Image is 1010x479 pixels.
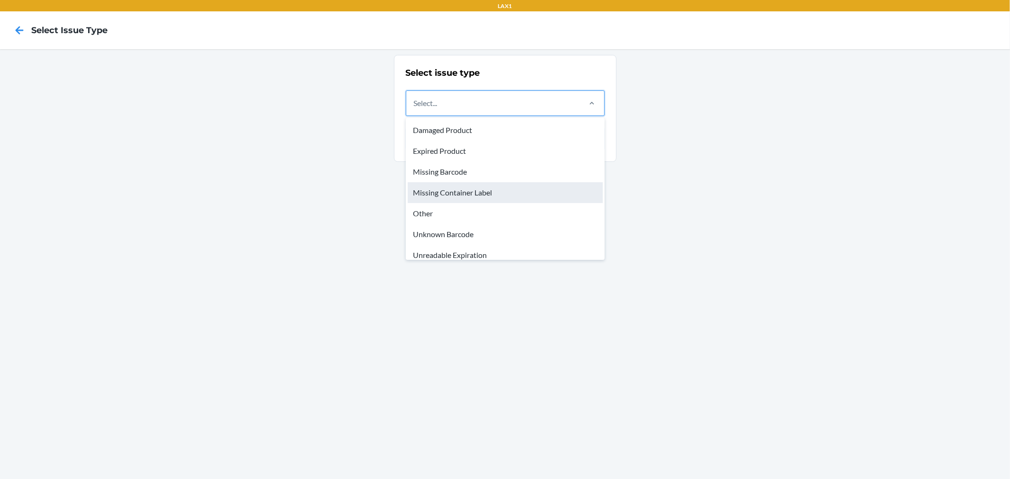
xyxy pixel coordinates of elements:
div: Unreadable Expiration [408,245,603,266]
div: Other [408,203,603,224]
div: Expired Product [408,141,603,161]
p: LAX1 [498,2,512,10]
div: Unknown Barcode [408,224,603,245]
div: Missing Container Label [408,182,603,203]
h4: Select Issue Type [31,24,107,36]
div: Damaged Product [408,120,603,141]
div: Missing Barcode [408,161,603,182]
h2: Select issue type [406,67,605,79]
div: Select... [414,98,438,109]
